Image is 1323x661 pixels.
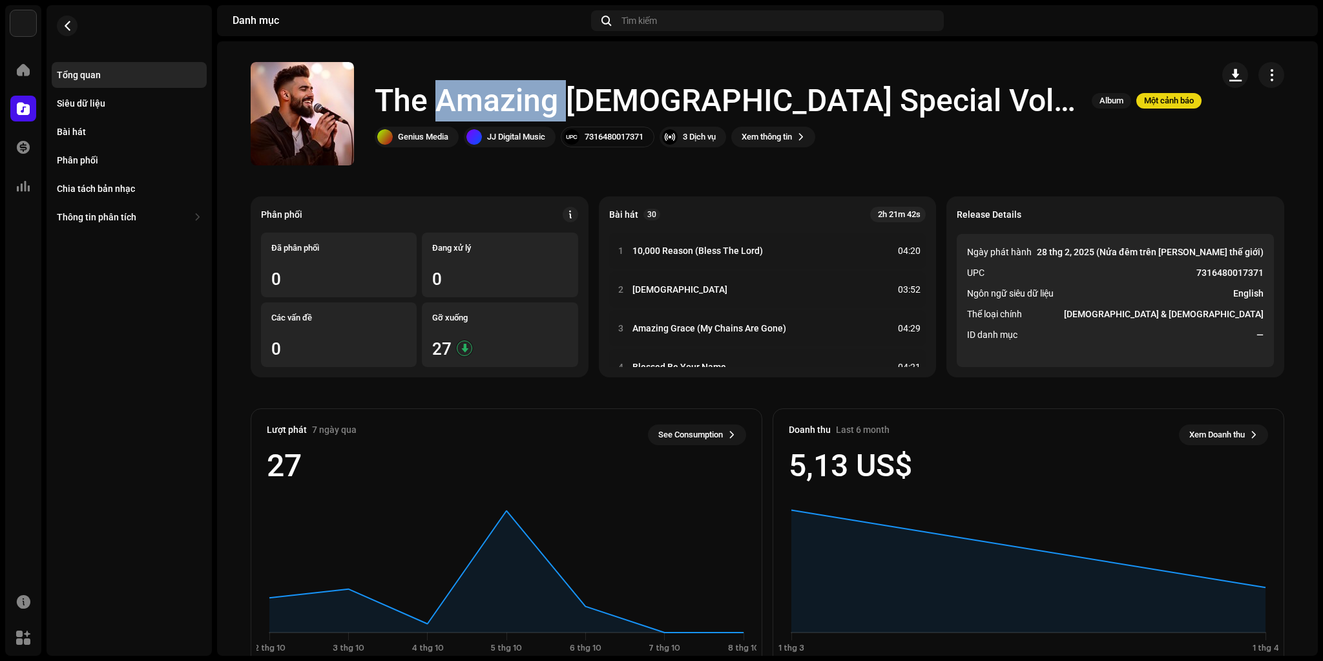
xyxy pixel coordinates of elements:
[261,209,302,220] div: Phân phối
[57,98,105,109] div: Siêu dữ liệu
[1189,422,1245,448] span: Xem Doanh thu
[967,306,1022,322] span: Thể loại chính
[1136,93,1202,109] span: Một cảnh báo
[1037,244,1264,260] strong: 28 thg 2, 2025 (Nửa đêm trên [PERSON_NAME] thế giới)
[52,62,207,88] re-m-nav-item: Tổng quan
[491,644,522,652] text: 5 thg 10
[649,644,680,652] text: 7 thg 10
[648,425,746,445] button: See Consumption
[271,243,406,253] div: Đã phân phối
[1233,286,1264,301] strong: English
[728,644,760,652] text: 8 thg 10
[1179,425,1268,445] button: Xem Doanh thu
[411,644,444,652] text: 4 thg 10
[643,209,660,220] p-badge: 30
[892,282,921,297] div: 03:52
[57,184,135,194] div: Chia tách bản nhạc
[892,320,921,336] div: 04:29
[609,209,638,220] strong: Bài hát
[1196,265,1264,280] strong: 7316480017371
[52,204,207,230] re-m-nav-dropdown: Thông tin phân tích
[658,422,723,448] span: See Consumption
[271,313,406,323] div: Các vấn đề
[312,425,357,435] div: 7 ngày qua
[487,132,545,142] div: JJ Digital Music
[10,10,36,36] img: 33004b37-325d-4a8b-b51f-c12e9b964943
[1253,644,1279,652] text: 1 thg 4
[967,265,984,280] span: UPC
[1092,93,1131,109] span: Album
[778,644,804,652] text: 1 thg 3
[731,127,815,147] button: Xem thông tin
[570,644,601,652] text: 6 thg 10
[789,425,831,435] div: Doanh thu
[632,284,727,295] strong: [DEMOGRAPHIC_DATA]
[57,70,101,80] div: Tổng quan
[967,286,1054,301] span: Ngôn ngữ siêu dữ liệu
[1064,306,1264,322] strong: [DEMOGRAPHIC_DATA] & [DEMOGRAPHIC_DATA]
[1256,327,1264,342] strong: —
[967,327,1017,342] span: ID danh mục
[398,132,448,142] div: Genius Media
[267,425,307,435] div: Lượt phát
[52,176,207,202] re-m-nav-item: Chia tách bản nhạc
[892,243,921,258] div: 04:20
[52,119,207,145] re-m-nav-item: Bài hát
[52,147,207,173] re-m-nav-item: Phân phối
[870,207,926,222] div: 2h 21m 42s
[957,209,1021,220] strong: Release Details
[632,362,726,372] strong: Blessed Be Your Name
[432,313,567,323] div: Gỡ xuống
[892,359,921,375] div: 04:21
[632,323,786,333] strong: Amazing Grace (My Chains Are Gone)
[621,16,657,26] span: Tìm kiếm
[57,155,98,165] div: Phân phối
[375,80,1081,121] h1: The Amazing [DEMOGRAPHIC_DATA] Special Volume 1
[333,644,364,652] text: 3 thg 10
[52,90,207,116] re-m-nav-item: Siêu dữ liệu
[742,124,792,150] span: Xem thông tin
[1282,10,1302,31] img: 41084ed8-1a50-43c7-9a14-115e2647b274
[836,425,890,435] div: Last 6 month
[585,132,643,142] div: 7316480017371
[57,127,86,137] div: Bài hát
[432,243,567,253] div: Đang xử lý
[632,246,763,256] strong: 10,000 Reason (Bless The Lord)
[233,16,586,26] div: Danh mục
[967,244,1032,260] span: Ngày phát hành
[57,212,136,222] div: Thông tin phân tích
[254,644,286,652] text: 2 thg 10
[683,132,716,142] div: 3 Dịch vụ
